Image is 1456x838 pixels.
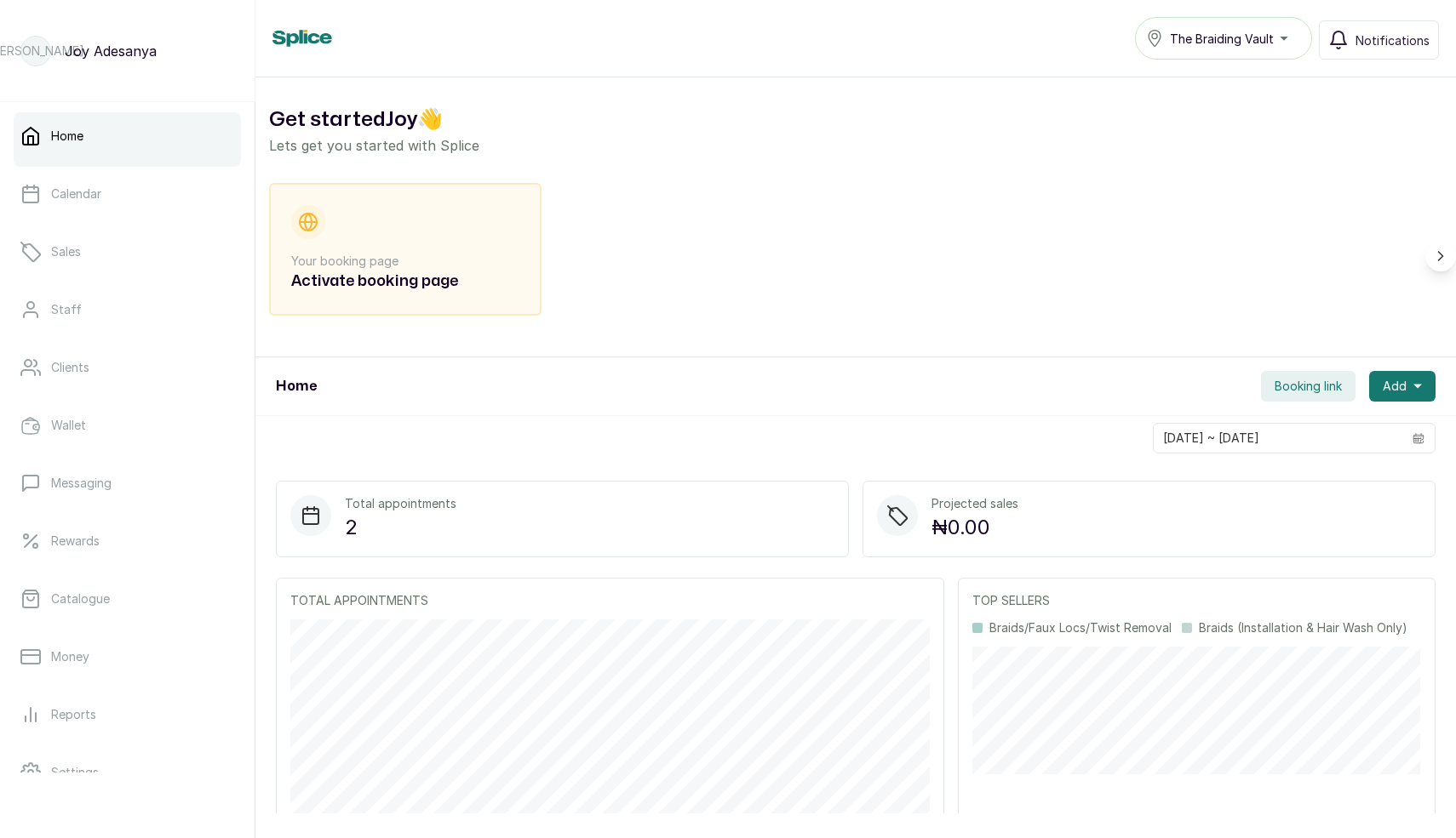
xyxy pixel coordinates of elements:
[290,592,930,609] p: TOTAL APPOINTMENTS
[1199,619,1407,636] p: Braids (Installation & Hair Wash Only)
[1275,378,1342,395] span: Booking link
[51,128,83,145] p: Home
[51,359,89,376] p: Clients
[14,286,241,333] a: Staff
[1170,30,1274,48] span: The Braiding Vault
[1319,20,1439,60] button: Notifications
[14,749,241,796] a: Settings
[14,228,241,276] a: Sales
[14,170,241,218] a: Calendar
[14,575,241,623] a: Catalogue
[51,590,110,607] p: Catalogue
[1425,241,1456,271] button: Scroll right
[269,135,1442,156] p: Lets get you started with Splice
[51,417,86,434] p: Wallet
[51,706,96,723] p: Reports
[65,41,157,61] p: Joy Adesanya
[51,301,82,318] p: Staff
[1356,31,1430,49] span: Notifications
[931,512,1018,543] p: ₦0.00
[345,495,456,512] p: Total appointments
[51,533,100,550] p: Rewards
[269,105,1442,135] h2: Get started Joy 👋
[14,112,241,160] a: Home
[931,495,1018,512] p: Projected sales
[51,648,89,665] p: Money
[291,253,519,270] p: Your booking page
[276,376,317,396] h1: Home
[51,185,101,202] p: Calendar
[1154,424,1402,453] input: Select date
[14,517,241,565] a: Rewards
[269,183,542,316] div: Your booking pageActivate booking page
[51,764,99,781] p: Settings
[1383,378,1407,395] span: Add
[1261,371,1356,402] button: Booking link
[14,344,241,391] a: Clients
[291,270,519,294] h2: Activate booking page
[1413,432,1424,444] svg: calendar
[1369,371,1436,402] button: Add
[1135,17,1312,60] button: The Braiding Vault
[14,633,241,681] a: Money
[345,512,456,543] p: 2
[989,619,1172,636] p: Braids/Faux Locs/Twist Removal
[51,243,81,260] p: Sales
[14,691,241,738] a: Reports
[14,459,241,507] a: Messaging
[972,592,1421,609] p: TOP SELLERS
[51,475,112,492] p: Messaging
[14,402,241,449] a: Wallet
